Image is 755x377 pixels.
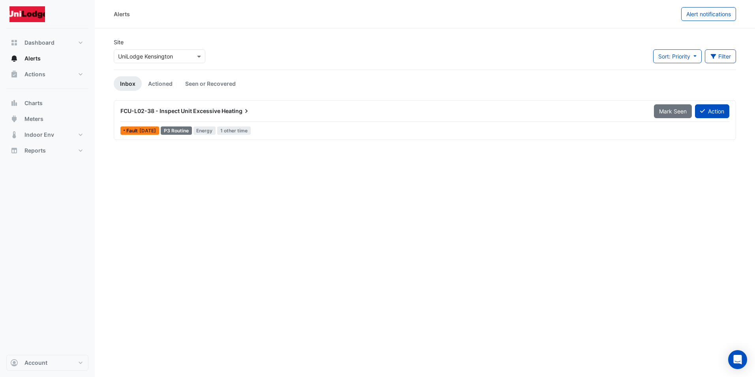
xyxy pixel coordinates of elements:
a: Actioned [142,76,179,91]
button: Alerts [6,51,88,66]
span: FCU-L02-38 - Inspect Unit Excessive [120,107,220,114]
div: Alerts [114,10,130,18]
app-icon: Indoor Env [10,131,18,139]
button: Action [695,104,729,118]
a: Seen or Recovered [179,76,242,91]
button: Mark Seen [654,104,692,118]
span: Sun 24-Aug-2025 14:00 AEST [139,128,156,134]
span: Meters [24,115,43,123]
div: P3 Routine [161,126,192,135]
app-icon: Actions [10,70,18,78]
span: Mark Seen [659,108,687,115]
button: Alert notifications [681,7,736,21]
span: Reports [24,147,46,155]
span: Fault [126,128,139,133]
button: Account [6,355,88,371]
button: Indoor Env [6,127,88,143]
span: 1 other time [217,126,251,135]
span: Account [24,359,47,367]
app-icon: Meters [10,115,18,123]
button: Sort: Priority [653,49,702,63]
a: Inbox [114,76,142,91]
span: Indoor Env [24,131,54,139]
span: Sort: Priority [658,53,690,60]
app-icon: Alerts [10,55,18,62]
label: Site [114,38,124,46]
button: Dashboard [6,35,88,51]
span: Heating [222,107,250,115]
span: Dashboard [24,39,54,47]
button: Actions [6,66,88,82]
span: Alert notifications [686,11,731,17]
img: Company Logo [9,6,45,22]
span: Charts [24,99,43,107]
button: Charts [6,95,88,111]
span: Actions [24,70,45,78]
app-icon: Charts [10,99,18,107]
button: Reports [6,143,88,158]
app-icon: Dashboard [10,39,18,47]
span: Energy [193,126,216,135]
div: Open Intercom Messenger [728,350,747,369]
button: Filter [705,49,736,63]
app-icon: Reports [10,147,18,155]
button: Meters [6,111,88,127]
span: Alerts [24,55,41,62]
